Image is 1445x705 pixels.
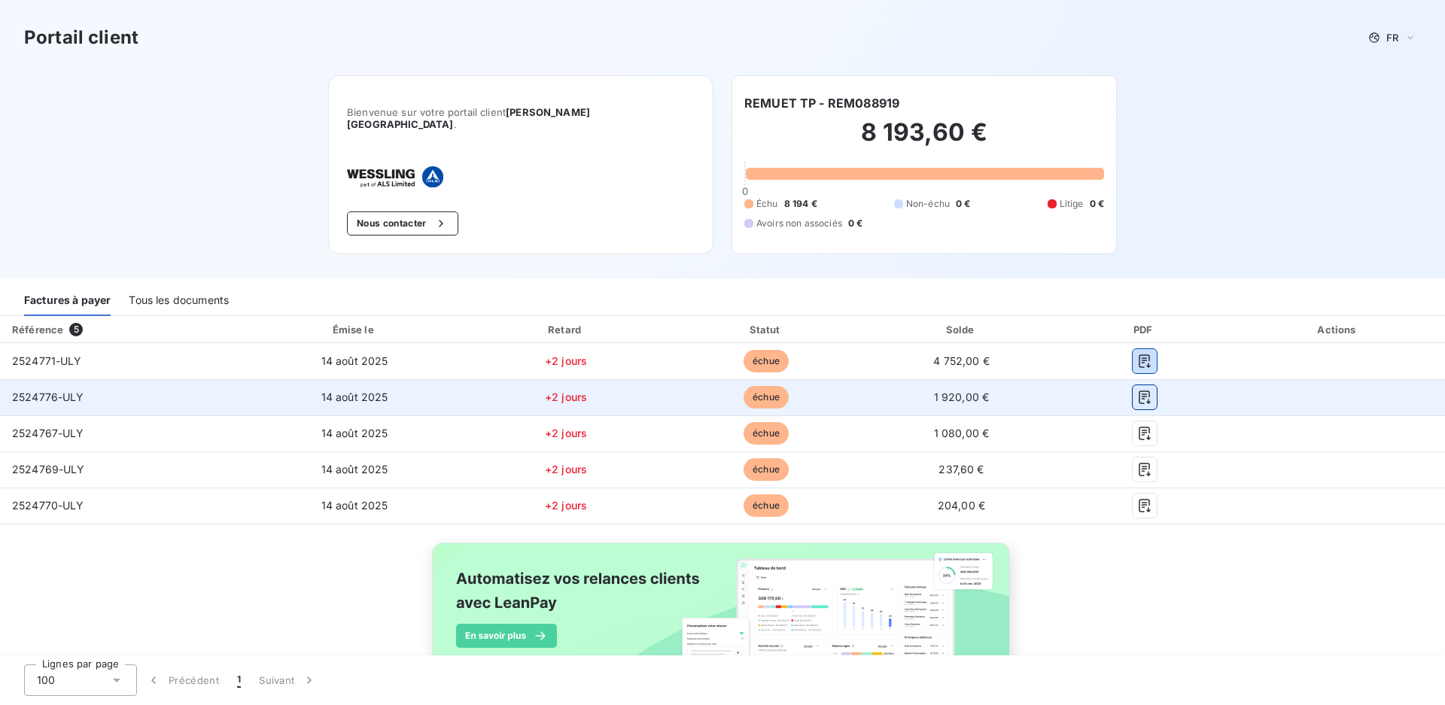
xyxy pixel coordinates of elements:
span: 1 [237,673,241,688]
span: 1 920,00 € [934,390,990,403]
span: 2524769-ULY [12,463,85,476]
div: Solde [868,322,1054,337]
span: échue [744,494,789,517]
img: Company logo [347,166,443,187]
span: 14 août 2025 [321,427,388,439]
span: +2 jours [545,354,587,367]
span: échue [744,350,789,372]
span: [PERSON_NAME] [GEOGRAPHIC_DATA] [347,106,590,130]
span: 0 [742,185,748,197]
span: 2524770-ULY [12,499,84,512]
span: 0 € [956,197,970,211]
div: PDF [1061,322,1228,337]
span: FR [1386,32,1398,44]
span: Avoirs non associés [756,217,842,230]
h2: 8 193,60 € [744,117,1104,163]
span: 2524767-ULY [12,427,84,439]
span: 14 août 2025 [321,390,388,403]
span: échue [744,458,789,481]
span: Non-échu [906,197,950,211]
span: 100 [37,673,55,688]
span: 0 € [1090,197,1104,211]
span: 8 194 € [784,197,817,211]
span: +2 jours [545,463,587,476]
span: 1 080,00 € [934,427,990,439]
span: 14 août 2025 [321,463,388,476]
h6: REMUET TP - REM088919 [744,94,899,112]
div: Factures à payer [24,284,111,316]
span: 14 août 2025 [321,354,388,367]
div: Statut [671,322,862,337]
div: Référence [12,324,63,336]
span: Bienvenue sur votre portail client . [347,106,695,130]
span: 4 752,00 € [933,354,990,367]
div: Tous les documents [129,284,229,316]
span: +2 jours [545,427,587,439]
div: Émise le [248,322,462,337]
button: 1 [228,664,250,696]
span: 5 [69,323,83,336]
span: 2524771-ULY [12,354,82,367]
button: Suivant [250,664,326,696]
h3: Portail client [24,24,138,51]
span: échue [744,386,789,409]
span: Échu [756,197,778,211]
span: 204,00 € [938,499,985,512]
span: 0 € [848,217,862,230]
button: Nous contacter [347,211,458,236]
div: Actions [1234,322,1442,337]
span: +2 jours [545,390,587,403]
button: Précédent [137,664,228,696]
div: Retard [468,322,665,337]
span: Litige [1060,197,1084,211]
span: 2524776-ULY [12,390,84,403]
span: +2 jours [545,499,587,512]
span: 237,60 € [938,463,984,476]
span: échue [744,422,789,445]
span: 14 août 2025 [321,499,388,512]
